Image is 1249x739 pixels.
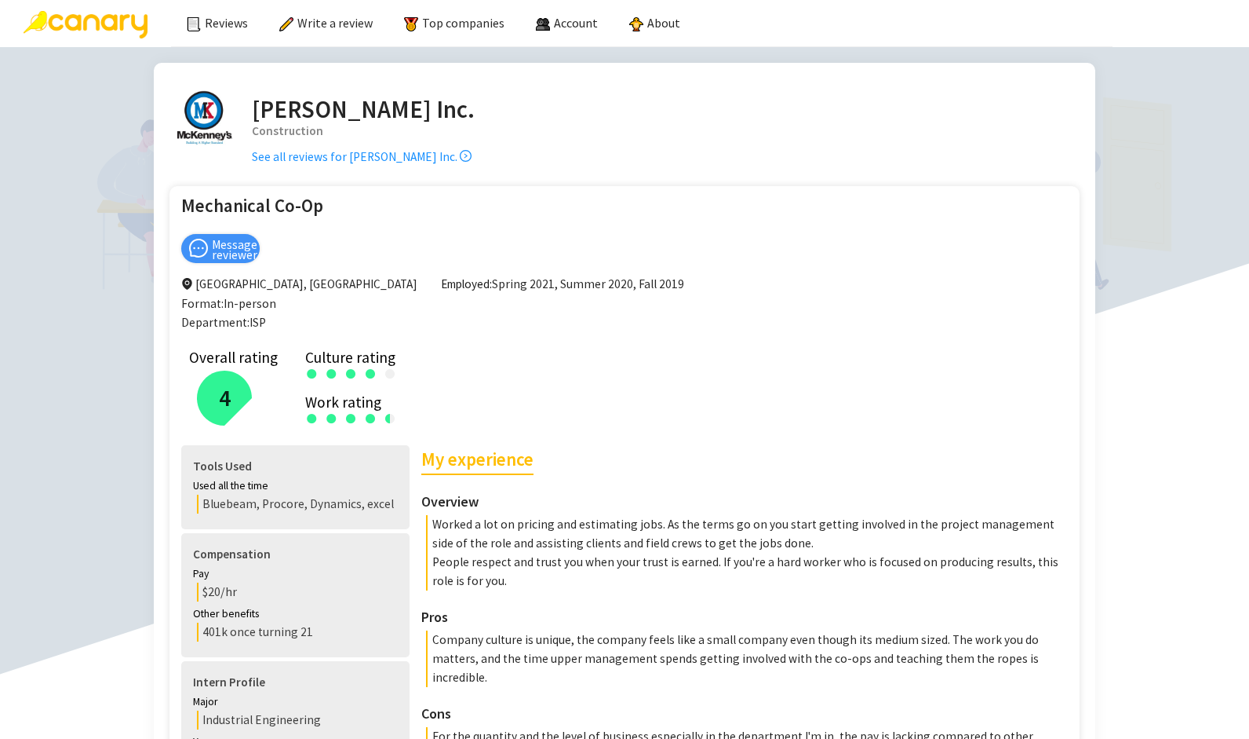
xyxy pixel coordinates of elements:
h4: Compensation [193,545,398,564]
div: ● [325,363,338,382]
span: environment [181,278,193,290]
span: right-circle [460,150,472,162]
img: Canary Logo [24,11,147,38]
div: ● [305,408,319,427]
img: people.png [536,17,550,31]
h2: [PERSON_NAME] Inc. [252,90,475,128]
div: Major [193,693,398,711]
span: Format: In-person Department: ISP [181,296,276,330]
div: Culture rating [305,352,1048,363]
span: Employed: [441,276,492,291]
h4: Tools Used [193,457,398,476]
div: Used all the time [193,477,398,495]
span: /hr [220,584,237,599]
div: Other benefits [193,605,398,623]
img: Company Logo [177,90,232,145]
h3: Pros [421,606,1072,628]
div: Overall rating [189,352,278,363]
div: ● [364,363,377,382]
div: ● [305,363,319,382]
div: ● [384,363,397,382]
p: Worked a lot on pricing and estimating jobs. As the terms go on you start getting involved in the... [426,515,1072,553]
div: ● [344,363,358,382]
h2: My experience [421,445,533,475]
div: ● [384,408,390,427]
span: Message reviewer [212,240,257,260]
a: About [629,15,680,31]
div: Pay [193,565,398,583]
a: Reviews [187,15,248,31]
p: People respect and trust you when your trust is earned. If you're a hard worker who is focused on... [426,553,1072,591]
div: ● [384,408,397,427]
div: Industrial Engineering [197,711,398,730]
a: See all reviews for [PERSON_NAME] Inc. right-circle [252,149,472,164]
div: Bluebeam, Procore, Dynamics, excel [197,495,398,514]
p: Company culture is unique, the company feels like a small company even though its medium sized. T... [426,631,1072,688]
span: 20 [202,584,220,599]
a: Top companies [404,15,504,31]
div: ● [344,408,358,427]
span: $ [202,584,208,599]
span: message [189,239,209,258]
a: Write a review [279,15,373,31]
div: ● [325,408,338,427]
div: Construction [252,122,475,141]
span: [GEOGRAPHIC_DATA], [GEOGRAPHIC_DATA] [181,275,417,294]
div: Work rating [305,397,1048,408]
span: Spring 2021, Summer 2020, Fall 2019 [441,275,684,294]
h2: Mechanical Co-Op [181,194,323,218]
span: Account [554,15,598,31]
h2: 4 [219,380,231,416]
div: ● [364,408,377,427]
h3: Overview [421,491,1072,513]
h3: Cons [421,703,1072,725]
div: 401k once turning 21 [197,623,398,642]
h4: Intern Profile [193,673,398,692]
